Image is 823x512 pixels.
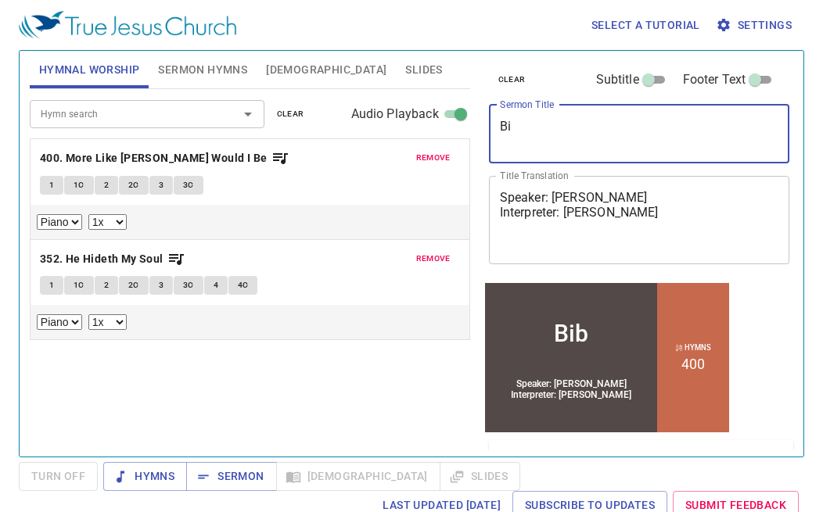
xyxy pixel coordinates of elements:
span: 2 [104,178,109,192]
span: Settings [719,16,792,35]
button: 2C [119,276,149,295]
span: Footer Text [683,70,746,89]
span: 2 [104,278,109,292]
span: 1C [74,278,84,292]
span: clear [277,107,304,121]
img: True Jesus Church [19,11,236,39]
span: Audio Playback [351,105,439,124]
span: 1C [74,178,84,192]
button: 3 [149,176,173,195]
iframe: from-child [483,281,731,435]
select: Select Track [37,214,82,230]
span: Slides [405,60,442,80]
span: 3C [183,278,194,292]
span: Hymns [116,467,174,486]
button: clear [489,70,535,89]
button: 3C [174,176,203,195]
button: 1C [64,276,94,295]
select: Select Track [37,314,82,330]
button: 2 [95,276,118,295]
span: 3 [159,178,164,192]
span: clear [498,73,526,87]
textarea: Speaker: [PERSON_NAME] Interpreter: [PERSON_NAME] [500,190,779,249]
span: 1 [49,278,54,292]
div: Sermon Lineup(11) [489,440,794,509]
span: remove [416,151,451,165]
button: remove [407,249,460,268]
span: 2C [128,178,139,192]
select: Playback Rate [88,314,127,330]
span: 4 [214,278,218,292]
button: Hymns [103,462,187,491]
button: Sermon [186,462,276,491]
button: 3C [174,276,203,295]
button: clear [268,105,314,124]
b: 352. He Hideth My Soul [40,249,164,269]
span: 1 [49,178,54,192]
select: Playback Rate [88,214,127,230]
button: 3 [149,276,173,295]
button: 4C [228,276,258,295]
button: 2 [95,176,118,195]
span: 3 [159,278,164,292]
b: 400. More Like [PERSON_NAME] Would I Be [40,149,268,168]
span: 3C [183,178,194,192]
button: 2C [119,176,149,195]
button: 352. He Hideth My Soul [40,249,185,269]
span: Sermon [199,467,264,486]
span: 4C [238,278,249,292]
button: 4 [204,276,228,295]
button: Select a tutorial [585,11,706,40]
span: Select a tutorial [591,16,700,35]
span: 2C [128,278,139,292]
button: Open [237,103,259,125]
span: Sermon Hymns [158,60,247,80]
span: [DEMOGRAPHIC_DATA] [266,60,386,80]
button: 400. More Like [PERSON_NAME] Would I Be [40,149,289,168]
span: Subtitle [596,70,639,89]
span: remove [416,252,451,266]
button: 1 [40,276,63,295]
button: 1 [40,176,63,195]
button: Settings [713,11,798,40]
button: 1C [64,176,94,195]
span: Hymnal Worship [39,60,140,80]
textarea: Bi [500,119,779,149]
button: remove [407,149,460,167]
